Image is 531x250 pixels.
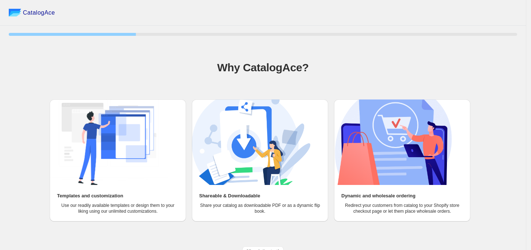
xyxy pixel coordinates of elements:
[57,192,123,200] h2: Templates and customization
[192,99,310,185] img: Shareable & Downloadable
[334,99,452,185] img: Dynamic and wholesale ordering
[341,192,416,200] h2: Dynamic and wholesale ordering
[9,9,21,16] img: catalog ace
[23,9,55,16] span: CatalogAce
[199,202,321,214] p: Share your catalog as downloadable PDF or as a dynamic flip book.
[57,202,179,214] p: Use our readily available templates or design them to your liking using our unlimited customizati...
[199,192,260,200] h2: Shareable & Downloadable
[9,60,517,75] h1: Why CatalogAce?
[341,202,463,214] p: Redirect your customers from catalog to your Shopify store checkout page or let them place wholes...
[50,99,168,185] img: Templates and customization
